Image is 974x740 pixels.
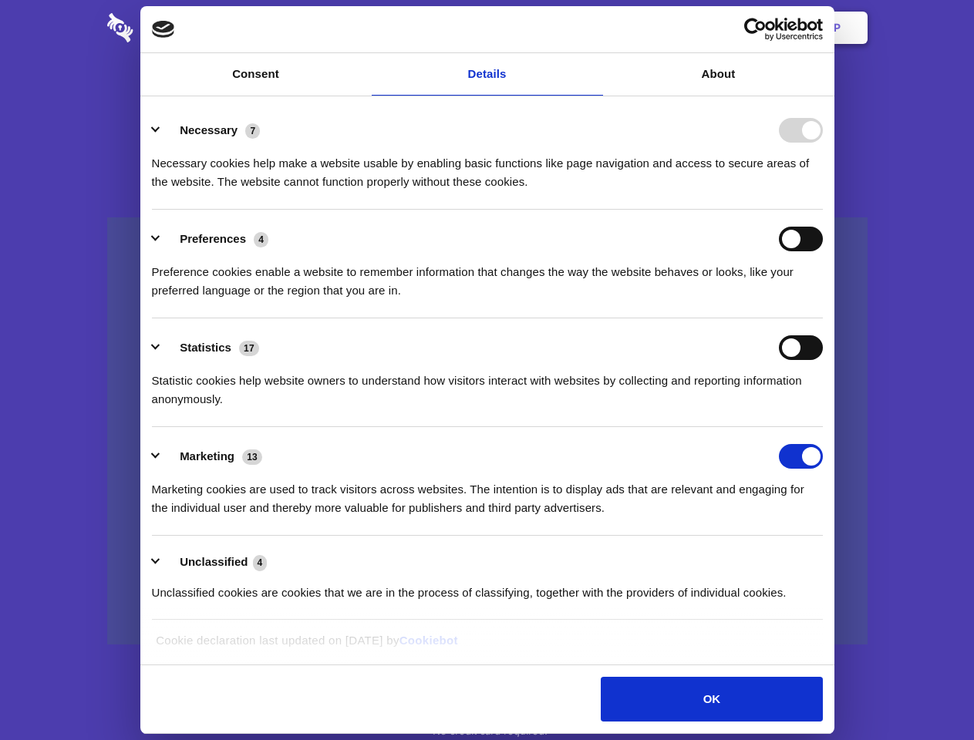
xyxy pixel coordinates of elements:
button: Unclassified (4) [152,553,277,572]
a: About [603,53,834,96]
span: 4 [253,555,268,570]
a: Contact [625,4,696,52]
button: OK [601,677,822,721]
label: Necessary [180,123,238,136]
label: Preferences [180,232,246,245]
label: Statistics [180,341,231,354]
button: Preferences (4) [152,227,278,251]
a: Login [699,4,767,52]
a: Cookiebot [399,634,458,647]
div: Marketing cookies are used to track visitors across websites. The intention is to display ads tha... [152,469,823,517]
a: Consent [140,53,372,96]
h1: Eliminate Slack Data Loss. [107,69,868,125]
label: Marketing [180,449,234,462]
iframe: Drift Widget Chat Controller [897,663,955,721]
a: Pricing [453,4,520,52]
img: logo [152,21,175,38]
div: Unclassified cookies are cookies that we are in the process of classifying, together with the pro... [152,572,823,602]
a: Usercentrics Cookiebot - opens in a new window [688,18,823,41]
div: Preference cookies enable a website to remember information that changes the way the website beha... [152,251,823,300]
span: 4 [254,232,268,247]
a: Details [372,53,603,96]
a: Wistia video thumbnail [107,217,868,645]
button: Necessary (7) [152,118,270,143]
img: logo-wordmark-white-trans-d4663122ce5f474addd5e946df7df03e33cb6a1c49d2221995e7729f52c070b2.svg [107,13,239,42]
button: Statistics (17) [152,335,269,360]
h4: Auto-redaction of sensitive data, encrypted data sharing and self-destructing private chats. Shar... [107,140,868,191]
span: 13 [242,449,262,465]
span: 7 [245,123,260,139]
div: Statistic cookies help website owners to understand how visitors interact with websites by collec... [152,360,823,409]
div: Necessary cookies help make a website usable by enabling basic functions like page navigation and... [152,143,823,191]
button: Marketing (13) [152,444,272,469]
span: 17 [239,341,259,356]
div: Cookie declaration last updated on [DATE] by [144,631,830,661]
